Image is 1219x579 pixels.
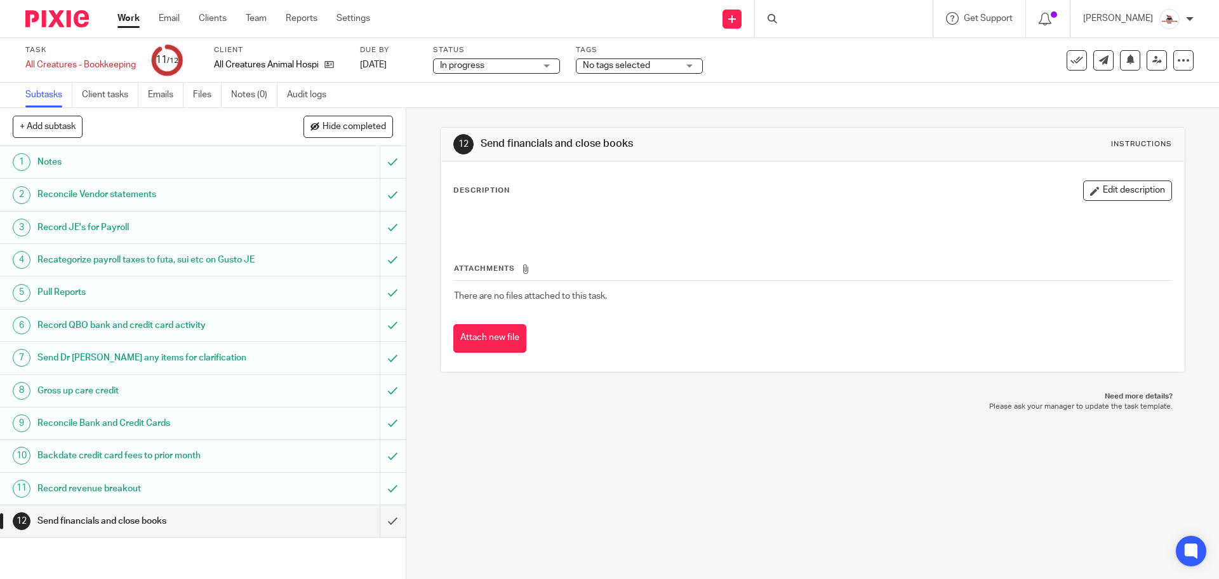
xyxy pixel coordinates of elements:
[1083,12,1153,25] p: [PERSON_NAME]
[287,83,336,107] a: Audit logs
[37,381,257,400] h1: Gross up care credit
[13,480,30,498] div: 11
[13,317,30,334] div: 6
[964,14,1013,23] span: Get Support
[246,12,267,25] a: Team
[454,265,515,272] span: Attachments
[25,83,72,107] a: Subtasks
[286,12,317,25] a: Reports
[37,316,257,335] h1: Record QBO bank and credit card activity
[13,153,30,171] div: 1
[453,392,1172,402] p: Need more details?
[231,83,277,107] a: Notes (0)
[303,116,393,137] button: Hide completed
[1111,139,1172,149] div: Instructions
[82,83,138,107] a: Client tasks
[25,10,89,27] img: Pixie
[13,414,30,432] div: 9
[13,447,30,465] div: 10
[199,12,227,25] a: Clients
[440,61,484,70] span: In progress
[37,185,257,204] h1: Reconcile Vendor statements
[13,382,30,400] div: 8
[454,292,607,301] span: There are no files attached to this task.
[576,45,703,55] label: Tags
[433,45,560,55] label: Status
[481,137,840,151] h1: Send financials and close books
[148,83,183,107] a: Emails
[117,12,140,25] a: Work
[25,58,136,71] div: All Creatures - Bookkeeping
[453,134,474,154] div: 12
[214,45,344,55] label: Client
[37,153,257,172] h1: Notes
[37,446,257,465] h1: Backdate credit card fees to prior month
[159,12,180,25] a: Email
[13,512,30,530] div: 12
[453,186,510,196] p: Description
[13,349,30,367] div: 7
[13,251,30,269] div: 4
[25,45,136,55] label: Task
[214,58,318,71] p: All Creatures Animal Hospital
[37,218,257,237] h1: Record JE's for Payroll
[13,116,83,137] button: + Add subtask
[167,57,178,64] small: /12
[13,284,30,302] div: 5
[37,283,257,302] h1: Pull Reports
[13,186,30,204] div: 2
[156,53,178,67] div: 11
[37,348,257,367] h1: Send Dr [PERSON_NAME] any items for clarification
[336,12,370,25] a: Settings
[37,479,257,498] h1: Record revenue breakout
[1083,181,1172,201] button: Edit description
[360,45,417,55] label: Due by
[193,83,222,107] a: Files
[13,219,30,236] div: 3
[37,512,257,531] h1: Send financials and close books
[323,122,386,132] span: Hide completed
[453,402,1172,412] p: Please ask your manager to update the task template.
[360,60,387,69] span: [DATE]
[453,324,526,353] button: Attach new file
[37,414,257,433] h1: Reconcile Bank and Credit Cards
[1159,9,1180,29] img: EtsyProfilePhoto.jpg
[37,250,257,269] h1: Recategorize payroll taxes to futa, sui etc on Gusto JE
[583,61,650,70] span: No tags selected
